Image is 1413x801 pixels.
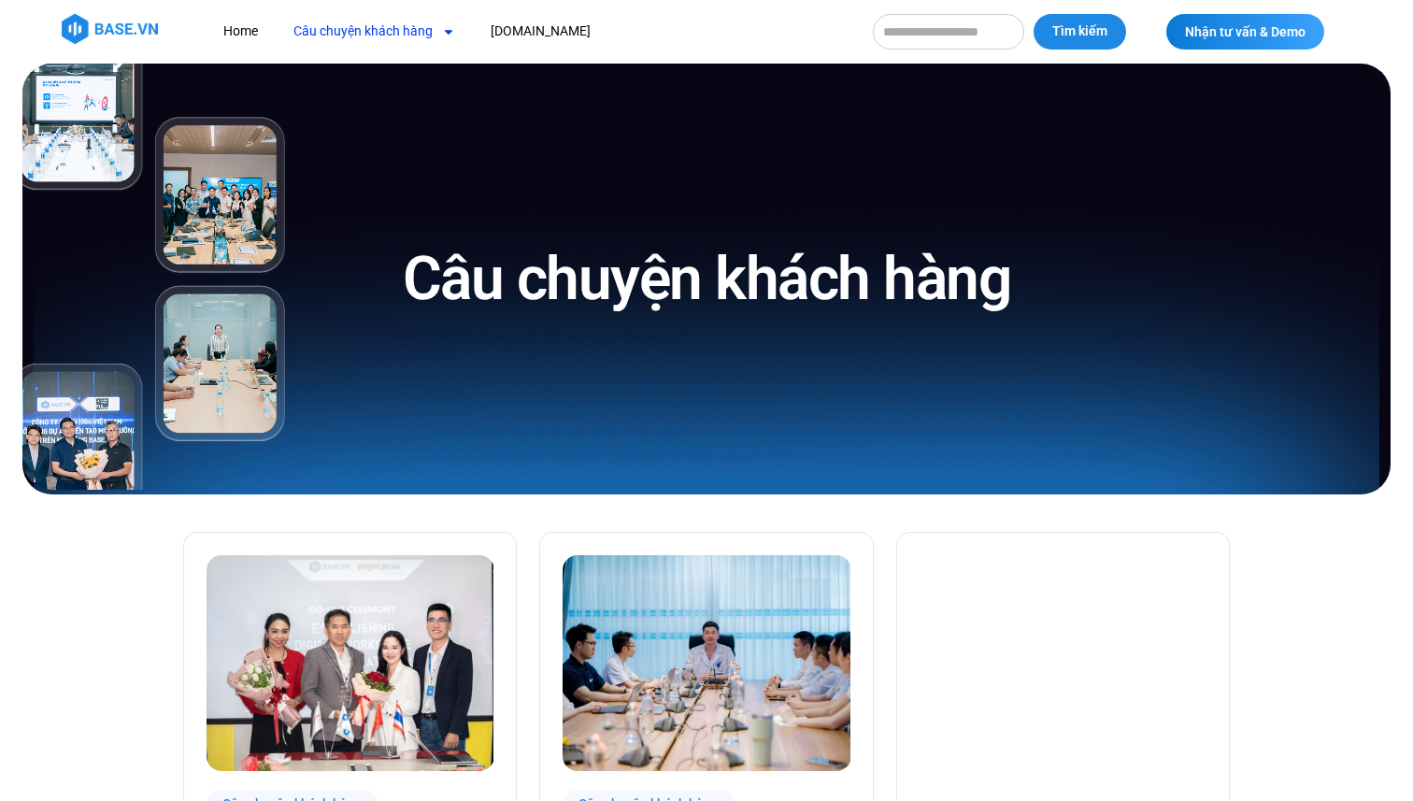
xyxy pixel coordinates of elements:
[1052,22,1107,41] span: Tìm kiếm
[209,14,854,49] nav: Menu
[1185,25,1306,38] span: Nhận tư vấn & Demo
[1166,14,1324,50] a: Nhận tư vấn & Demo
[209,14,272,49] a: Home
[403,240,1011,318] h1: Câu chuyện khách hàng
[1034,14,1126,50] button: Tìm kiếm
[477,14,605,49] a: [DOMAIN_NAME]
[279,14,469,49] a: Câu chuyện khách hàng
